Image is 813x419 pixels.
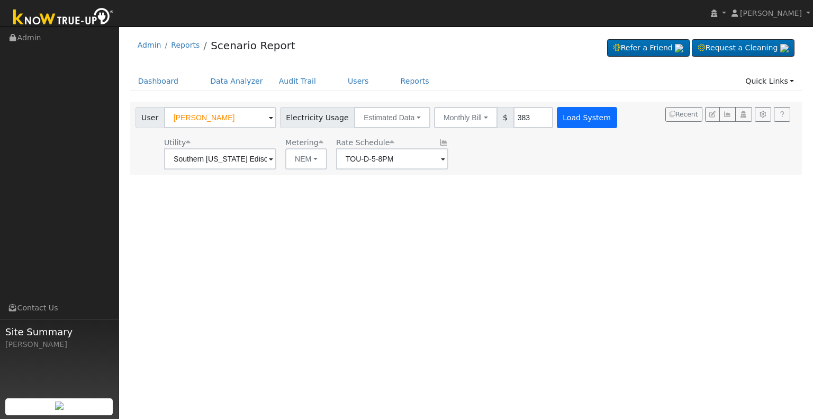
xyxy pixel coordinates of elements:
a: Reports [393,72,437,91]
img: retrieve [780,44,789,52]
input: Select a Rate Schedule [336,148,448,170]
a: Reports [171,41,200,49]
button: Load System [557,107,617,128]
button: Login As [735,107,752,122]
span: [PERSON_NAME] [740,9,802,17]
span: Site Summary [5,325,113,339]
span: Alias: None [336,138,394,147]
a: Scenario Report [211,39,295,52]
span: $ [497,107,514,128]
a: Request a Cleaning [692,39,794,57]
div: [PERSON_NAME] [5,339,113,350]
div: Metering [285,137,327,148]
a: Users [340,72,377,91]
a: Dashboard [130,72,187,91]
a: Help Link [774,107,790,122]
span: Electricity Usage [280,107,355,128]
img: Know True-Up [8,6,119,30]
button: Settings [755,107,771,122]
img: retrieve [675,44,683,52]
button: Recent [665,107,702,122]
input: Select a User [164,107,276,128]
a: Refer a Friend [607,39,690,57]
a: Admin [138,41,161,49]
button: Edit User [705,107,720,122]
button: Monthly Bill [434,107,498,128]
a: Quick Links [737,72,802,91]
input: Select a Utility [164,148,276,170]
a: Data Analyzer [202,72,271,91]
div: Utility [164,137,276,148]
img: retrieve [55,402,64,410]
button: NEM [285,148,327,170]
button: Multi-Series Graph [719,107,736,122]
a: Audit Trail [271,72,324,91]
span: User [135,107,165,128]
button: Estimated Data [354,107,430,128]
